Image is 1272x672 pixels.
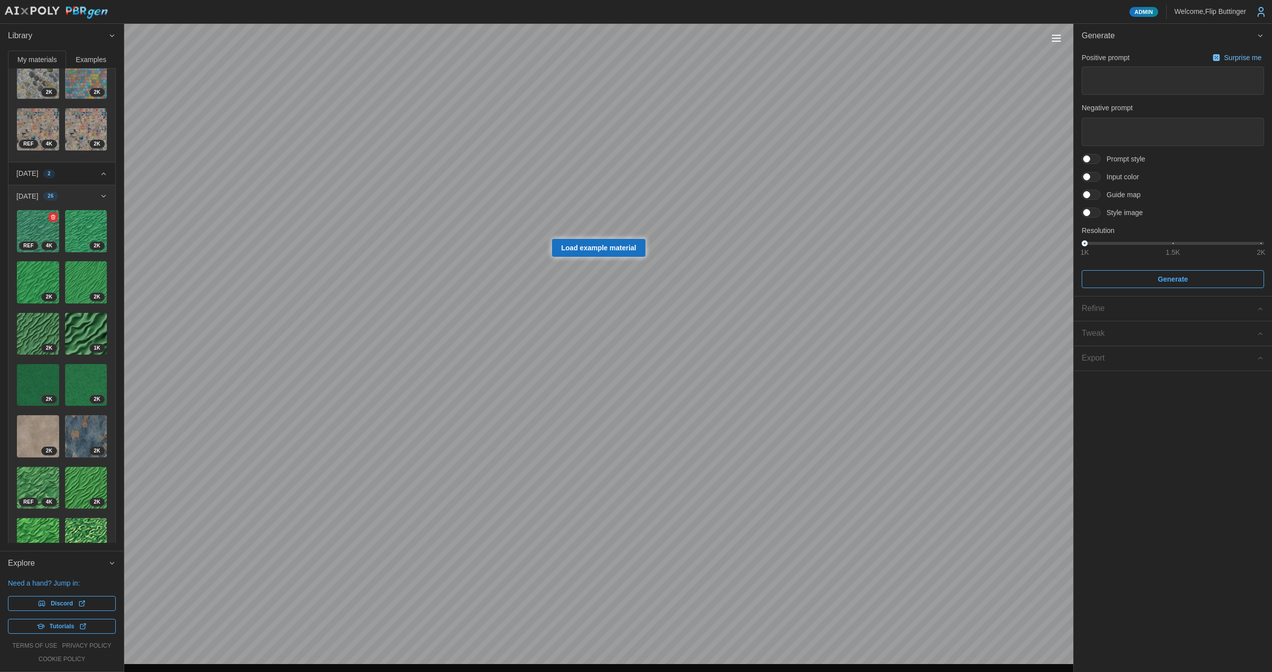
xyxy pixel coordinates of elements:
img: kor58b8uE6mNjOAu8gb2 [65,415,107,457]
span: Prompt style [1101,154,1145,164]
a: CkIcZ3wonzCWZ59gJ6iX2K [65,466,108,510]
a: L3ComhcKAA22NpXU3avf2K [16,415,60,458]
img: a84INDvayQnYgVXGEuqg [65,313,107,355]
a: nHlLK2TyWUJuGMKtNH9O2K [16,312,60,356]
a: kor58b8uE6mNjOAu8gb22K [65,415,108,458]
span: Generate [1082,24,1257,48]
p: Welcome, Flip Buttinger [1175,6,1246,16]
button: Tweak [1074,321,1272,346]
span: Export [1082,346,1257,371]
a: GBpIk1NJT9fAsZMb5xUJ2K [65,108,108,151]
span: 1 K [94,344,100,352]
span: Input color [1101,172,1139,182]
button: Generate [1082,270,1264,288]
button: Generate [1074,24,1272,48]
span: Examples [76,56,106,63]
span: Library [8,24,108,48]
span: REF [23,140,34,148]
span: REF [23,242,34,250]
span: 2 [48,170,51,178]
p: [DATE] [16,168,38,178]
a: boqkfvxbbOjMutyRHGKL2K [16,261,60,304]
a: privacy policy [62,642,111,650]
div: Generate [1074,48,1272,297]
a: YzdBNDFeX5fv5DpmRXlt2K [16,364,60,407]
span: 2 K [94,242,100,250]
button: [DATE]26 [8,185,115,207]
img: GBpIk1NJT9fAsZMb5xUJ [65,108,107,150]
a: 1oZYFaw3uCSVkdE8bdpd2K [16,57,60,100]
span: Load example material [561,239,636,256]
a: Load example material [552,239,646,257]
img: zQ9ANFm9kuMRtXXB2JhQ [65,261,107,303]
span: 2 K [94,140,100,148]
span: 2 K [94,498,100,506]
div: Refine [1082,302,1257,315]
span: REF [23,498,34,506]
a: aiC12pWy6Xutcj6BLpMl4KREF [16,466,60,510]
img: AIxPoly PBRgen [4,6,108,19]
span: 2 K [46,88,52,96]
img: ObTytjbR9DltrlHCpY23 [65,518,107,560]
a: ck6vXiBrxkOcKf3q9aPf4KREF [16,108,60,151]
span: 4 K [46,242,52,250]
img: Gt4koFjjwLkZOK4Solln [65,57,107,99]
span: Admin [1134,7,1153,16]
span: 2 K [94,293,100,301]
span: 2 K [94,395,100,403]
p: Negative prompt [1082,103,1264,113]
span: 4 K [46,140,52,148]
span: Tutorials [50,619,75,633]
span: 26 [48,192,54,200]
span: 2 K [94,447,100,455]
span: 2 K [46,395,52,403]
img: 0ndjoLmTL3qp2SIOSGqp [17,518,59,560]
a: iCEPch3Kb0xmWMXShBb82K [65,364,108,407]
img: aiC12pWy6Xutcj6BLpMl [17,467,59,509]
img: boqkfvxbbOjMutyRHGKL [17,261,59,303]
img: CkIcZ3wonzCWZ59gJ6iX [65,467,107,509]
span: Guide map [1101,190,1140,200]
p: [DATE] [16,191,38,201]
img: L3ComhcKAA22NpXU3avf [17,415,59,457]
p: Positive prompt [1082,53,1129,63]
a: 0ndjoLmTL3qp2SIOSGqp2K [16,518,60,561]
span: Explore [8,551,108,576]
span: 2 K [46,293,52,301]
img: YzdBNDFeX5fv5DpmRXlt [17,364,59,406]
a: cookie policy [38,655,85,664]
a: Discord [8,596,116,611]
img: 7iW9shBEnZEKqAfjFrre [17,210,59,252]
img: ck6vXiBrxkOcKf3q9aPf [17,108,59,150]
button: Export [1074,346,1272,371]
span: 4 K [46,498,52,506]
span: 2 K [46,447,52,455]
a: Tutorials [8,619,116,634]
p: Need a hand? Jump in: [8,578,116,588]
a: 7iW9shBEnZEKqAfjFrre4KREF [16,210,60,253]
button: Toggle viewport controls [1049,31,1063,45]
img: iCEPch3Kb0xmWMXShBb8 [65,364,107,406]
span: Style image [1101,208,1143,218]
p: Resolution [1082,225,1264,235]
span: My materials [17,56,57,63]
span: Generate [1158,271,1188,288]
span: Discord [51,597,73,610]
a: ObTytjbR9DltrlHCpY232K [65,518,108,561]
img: q0vw38aQZgD4Kdg1mAp2 [65,210,107,252]
p: Surprise me [1224,53,1264,63]
span: Tweak [1082,321,1257,346]
img: 1oZYFaw3uCSVkdE8bdpd [17,57,59,99]
span: 2 K [46,344,52,352]
button: Surprise me [1210,51,1264,65]
a: Gt4koFjjwLkZOK4Solln2K [65,57,108,100]
a: q0vw38aQZgD4Kdg1mAp22K [65,210,108,253]
span: 2 K [94,88,100,96]
button: [DATE]2 [8,162,115,184]
a: zQ9ANFm9kuMRtXXB2JhQ2K [65,261,108,304]
a: a84INDvayQnYgVXGEuqg1K [65,312,108,356]
button: Refine [1074,297,1272,321]
a: terms of use [12,642,57,650]
img: nHlLK2TyWUJuGMKtNH9O [17,313,59,355]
